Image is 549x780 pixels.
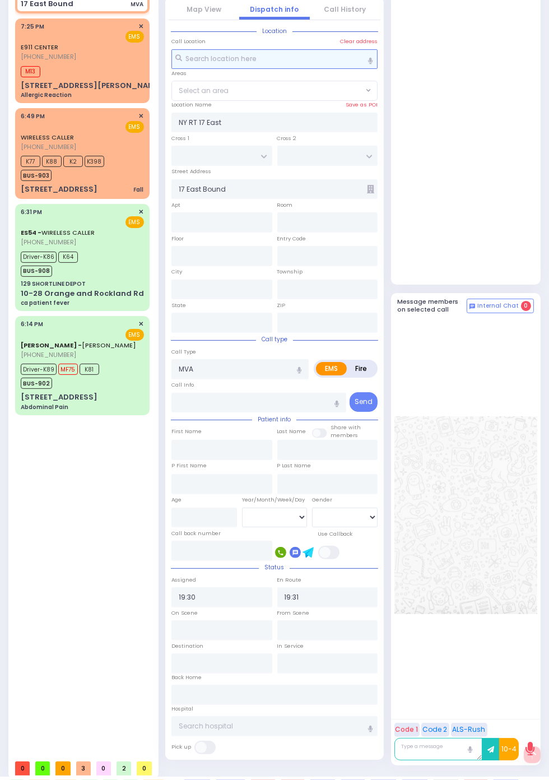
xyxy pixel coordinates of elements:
[277,428,306,435] label: Last Name
[21,66,40,77] span: M13
[171,168,211,175] label: Street Address
[171,268,182,276] label: City
[85,156,104,167] span: K398
[117,762,131,776] span: 2
[171,381,194,389] label: Call Info
[346,362,376,375] label: Fire
[171,428,202,435] label: First Name
[171,716,378,736] input: Search hospital
[340,38,378,45] label: Clear address
[21,280,86,288] div: 129 SHORTLINE DEPOT
[21,341,82,350] span: [PERSON_NAME] -
[21,320,43,328] span: 6:14 PM
[316,362,347,375] label: EMS
[277,235,306,243] label: Entry Code
[21,403,68,411] div: Abdominal Pain
[451,723,487,737] button: ALS-Rush
[324,4,366,14] a: Call History
[21,43,58,52] a: E911 CENTER
[277,576,302,584] label: En Route
[499,738,519,760] button: 10-4
[76,762,91,776] span: 3
[21,378,52,389] span: BUS-902
[521,301,531,311] span: 0
[171,462,207,470] label: P First Name
[21,266,52,277] span: BUS-908
[21,288,144,299] div: 10-28 Orange and Rockland Rd
[331,431,359,439] span: members
[171,134,189,142] label: Cross 1
[55,762,70,776] span: 0
[394,723,420,737] button: Code 1
[171,674,202,681] label: Back Home
[42,156,62,167] span: K88
[367,185,375,193] span: Other building occupants
[21,238,76,247] span: [PHONE_NUMBER]
[139,207,144,217] span: ✕
[21,299,69,307] div: ca patient fever
[58,252,78,263] span: K64
[21,350,76,359] span: [PHONE_NUMBER]
[58,364,78,375] span: MF75
[21,133,74,142] a: WIRELESS CALLER
[277,301,286,309] label: ZIP
[139,319,144,329] span: ✕
[21,156,40,167] span: K77
[21,208,42,216] span: 6:31 PM
[398,298,467,313] h5: Message members on selected call
[277,609,310,617] label: From Scene
[277,462,311,470] label: P Last Name
[312,496,332,504] label: Gender
[171,235,184,243] label: Floor
[21,112,45,120] span: 6:49 PM
[469,304,475,309] img: comment-alt.png
[171,530,221,537] label: Call back number
[21,22,44,31] span: 7:25 PM
[21,184,97,195] div: [STREET_ADDRESS]
[125,329,144,341] span: EMS
[346,101,378,109] label: Save as POI
[171,69,187,77] label: Areas
[242,496,308,504] div: Year/Month/Week/Day
[171,348,196,356] label: Call Type
[477,302,519,310] span: Internal Chat
[171,743,191,751] label: Pick up
[35,762,50,776] span: 0
[179,86,229,96] span: Select an area
[171,49,378,69] input: Search location here
[171,101,212,109] label: Location Name
[21,91,72,99] div: Allergic Reaction
[250,4,299,14] a: Dispatch info
[277,134,297,142] label: Cross 2
[171,301,186,309] label: State
[318,530,353,538] label: Use Callback
[125,216,144,228] span: EMS
[137,762,151,776] span: 0
[125,121,144,133] span: EMS
[171,642,203,650] label: Destination
[171,705,193,713] label: Hospital
[350,392,378,412] button: Send
[331,424,361,431] small: Share with
[171,201,180,209] label: Apt
[125,31,144,43] span: EMS
[171,38,206,45] label: Call Location
[467,299,534,313] button: Internal Chat 0
[21,142,76,151] span: [PHONE_NUMBER]
[21,52,76,61] span: [PHONE_NUMBER]
[171,576,196,584] label: Assigned
[134,185,144,194] div: Fall
[252,415,296,424] span: Patient info
[80,364,99,375] span: K81
[139,22,144,31] span: ✕
[21,252,57,263] span: Driver-K86
[257,27,292,35] span: Location
[139,112,144,121] span: ✕
[256,335,293,343] span: Call type
[21,228,41,237] span: ES54 -
[421,723,449,737] button: Code 2
[187,4,221,14] a: Map View
[63,156,83,167] span: K2
[21,80,162,91] div: [STREET_ADDRESS][PERSON_NAME]
[15,762,30,776] span: 0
